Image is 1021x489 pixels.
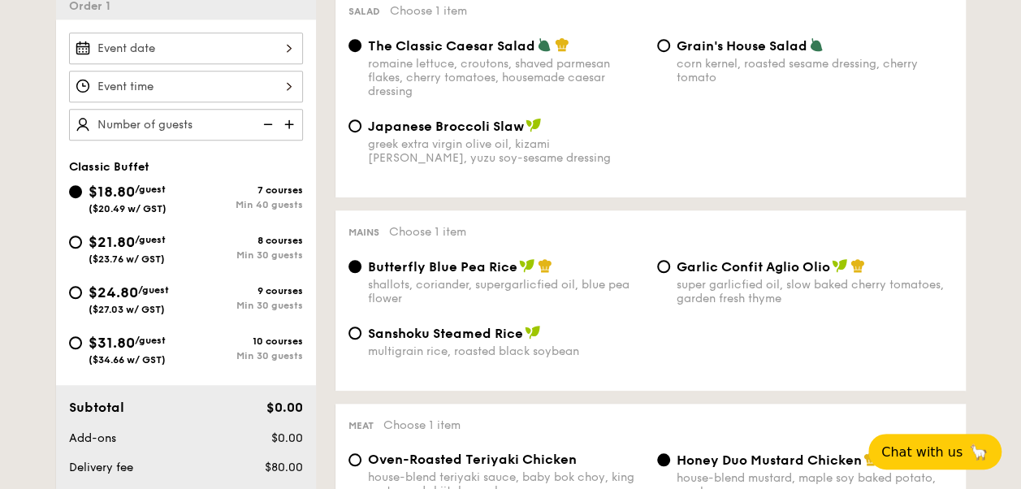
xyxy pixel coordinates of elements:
[186,300,303,311] div: Min 30 guests
[881,444,963,460] span: Chat with us
[526,118,542,132] img: icon-vegan.f8ff3823.svg
[89,253,165,265] span: ($23.76 w/ GST)
[69,336,82,349] input: $31.80/guest($34.66 w/ GST)10 coursesMin 30 guests
[368,259,517,275] span: Butterfly Blue Pea Rice
[368,278,644,305] div: shallots, coriander, supergarlicfied oil, blue pea flower
[270,431,302,445] span: $0.00
[69,71,303,102] input: Event time
[538,258,552,273] img: icon-chef-hat.a58ddaea.svg
[348,420,374,431] span: Meat
[69,461,133,474] span: Delivery fee
[89,304,165,315] span: ($27.03 w/ GST)
[348,260,361,273] input: Butterfly Blue Pea Riceshallots, coriander, supergarlicfied oil, blue pea flower
[389,225,466,239] span: Choose 1 item
[135,335,166,346] span: /guest
[677,259,830,275] span: Garlic Confit Aglio Olio
[69,236,82,249] input: $21.80/guest($23.76 w/ GST)8 coursesMin 30 guests
[89,334,135,352] span: $31.80
[135,234,166,245] span: /guest
[348,119,361,132] input: Japanese Broccoli Slawgreek extra virgin olive oil, kizami [PERSON_NAME], yuzu soy-sesame dressing
[657,260,670,273] input: Garlic Confit Aglio Oliosuper garlicfied oil, slow baked cherry tomatoes, garden fresh thyme
[89,183,135,201] span: $18.80
[69,400,124,415] span: Subtotal
[348,453,361,466] input: Oven-Roasted Teriyaki Chickenhouse-blend teriyaki sauce, baby bok choy, king oyster and shiitake ...
[89,203,167,214] span: ($20.49 w/ GST)
[537,37,552,52] img: icon-vegetarian.fe4039eb.svg
[186,350,303,361] div: Min 30 guests
[348,227,379,238] span: Mains
[368,137,644,165] div: greek extra virgin olive oil, kizami [PERSON_NAME], yuzu soy-sesame dressing
[135,184,166,195] span: /guest
[264,461,302,474] span: $80.00
[832,258,848,273] img: icon-vegan.f8ff3823.svg
[868,434,1002,470] button: Chat with us🦙
[657,453,670,466] input: Honey Duo Mustard Chickenhouse-blend mustard, maple soy baked potato, parsley
[89,283,138,301] span: $24.80
[348,6,380,17] span: Salad
[519,258,535,273] img: icon-vegan.f8ff3823.svg
[69,185,82,198] input: $18.80/guest($20.49 w/ GST)7 coursesMin 40 guests
[525,325,541,340] img: icon-vegan.f8ff3823.svg
[69,109,303,141] input: Number of guests
[390,4,467,18] span: Choose 1 item
[368,452,577,467] span: Oven-Roasted Teriyaki Chicken
[969,443,989,461] span: 🦙
[69,431,116,445] span: Add-ons
[368,38,535,54] span: The Classic Caesar Salad
[186,199,303,210] div: Min 40 guests
[368,344,644,358] div: multigrain rice, roasted black soybean
[657,39,670,52] input: Grain's House Saladcorn kernel, roasted sesame dressing, cherry tomato
[677,38,807,54] span: Grain's House Salad
[89,233,135,251] span: $21.80
[186,335,303,347] div: 10 courses
[368,119,524,134] span: Japanese Broccoli Slaw
[809,37,824,52] img: icon-vegetarian.fe4039eb.svg
[266,400,302,415] span: $0.00
[677,57,953,84] div: corn kernel, roasted sesame dressing, cherry tomato
[69,32,303,64] input: Event date
[254,109,279,140] img: icon-reduce.1d2dbef1.svg
[348,327,361,340] input: Sanshoku Steamed Ricemultigrain rice, roasted black soybean
[850,258,865,273] img: icon-chef-hat.a58ddaea.svg
[69,286,82,299] input: $24.80/guest($27.03 w/ GST)9 coursesMin 30 guests
[186,285,303,296] div: 9 courses
[348,39,361,52] input: The Classic Caesar Saladromaine lettuce, croutons, shaved parmesan flakes, cherry tomatoes, house...
[863,452,878,466] img: icon-chef-hat.a58ddaea.svg
[555,37,569,52] img: icon-chef-hat.a58ddaea.svg
[138,284,169,296] span: /guest
[89,354,166,366] span: ($34.66 w/ GST)
[186,249,303,261] div: Min 30 guests
[186,235,303,246] div: 8 courses
[368,326,523,341] span: Sanshoku Steamed Rice
[69,160,149,174] span: Classic Buffet
[186,184,303,196] div: 7 courses
[279,109,303,140] img: icon-add.58712e84.svg
[383,418,461,432] span: Choose 1 item
[368,57,644,98] div: romaine lettuce, croutons, shaved parmesan flakes, cherry tomatoes, housemade caesar dressing
[677,278,953,305] div: super garlicfied oil, slow baked cherry tomatoes, garden fresh thyme
[677,452,862,468] span: Honey Duo Mustard Chicken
